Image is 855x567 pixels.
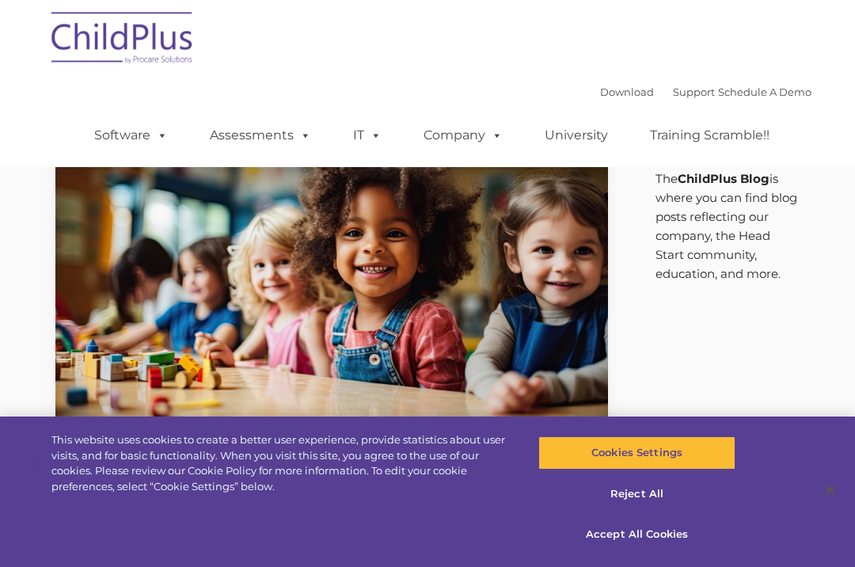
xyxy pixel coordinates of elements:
a: Schedule A Demo [718,86,811,98]
a: Training Scramble!! [634,120,785,151]
div: This website uses cookies to create a better user experience, provide statistics about user visit... [51,432,513,494]
a: Software [78,120,184,151]
button: Close [812,473,847,508]
button: Reject All [538,478,735,511]
a: IT [337,120,397,151]
button: Cookies Settings [538,436,735,470]
a: Assessments [194,120,327,151]
font: | [600,86,811,98]
a: University [529,120,624,151]
img: ChildPlus - The Crucial Role of Attendance [55,111,608,421]
a: Support [673,86,715,98]
button: Accept All Cookies [538,518,735,551]
img: ChildPlus by Procare Solutions [44,1,202,80]
a: Download [600,86,654,98]
p: The is where you can find blog posts reflecting our company, the Head Start community, education,... [655,169,800,283]
a: Company [408,120,519,151]
strong: ChildPlus Blog [678,171,769,186]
